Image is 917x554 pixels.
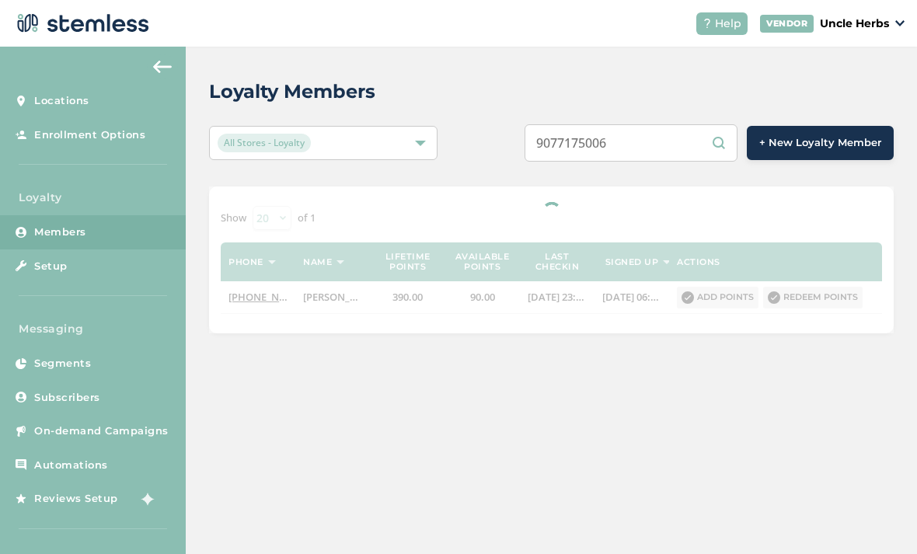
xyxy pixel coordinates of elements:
span: Reviews Setup [34,491,118,507]
div: VENDOR [760,15,814,33]
img: glitter-stars-b7820f95.gif [130,483,161,514]
button: + New Loyalty Member [747,126,894,160]
span: On-demand Campaigns [34,423,169,439]
span: Enrollment Options [34,127,145,143]
img: icon-arrow-back-accent-c549486e.svg [153,61,172,73]
img: logo-dark-0685b13c.svg [12,8,149,39]
p: Uncle Herbs [820,16,889,32]
span: + New Loyalty Member [759,135,881,151]
span: Segments [34,356,91,371]
span: Help [715,16,741,32]
iframe: Chat Widget [839,479,917,554]
img: icon-help-white-03924b79.svg [703,19,712,28]
img: icon_down-arrow-small-66adaf34.svg [895,20,905,26]
span: Setup [34,259,68,274]
h2: Loyalty Members [209,78,375,106]
span: Members [34,225,86,240]
span: Locations [34,93,89,109]
span: Subscribers [34,390,100,406]
input: Search [525,124,737,162]
span: All Stores - Loyalty [218,134,311,152]
span: Automations [34,458,108,473]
